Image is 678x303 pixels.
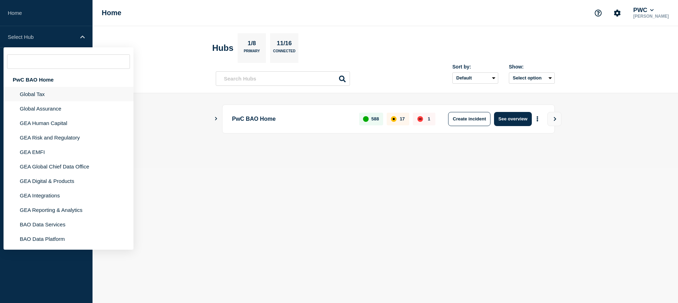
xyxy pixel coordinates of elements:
li: GEA EMFI [4,145,133,159]
li: GEA Risk and Regulatory [4,130,133,145]
p: Select Hub [8,34,76,40]
p: 11/16 [274,40,295,49]
button: More actions [533,112,542,125]
button: Create incident [448,112,490,126]
p: 588 [371,116,379,121]
p: Primary [244,49,260,57]
li: GEA Human Capital [4,116,133,130]
p: Connected [273,49,295,57]
h2: Hubs [212,43,233,53]
div: PwC BAO Home [4,72,133,87]
li: Global Tax [4,87,133,101]
p: 17 [400,116,405,121]
li: BAO Data Platform [4,232,133,246]
div: Show: [509,64,555,70]
p: 1 [428,116,430,121]
button: View [547,112,561,126]
div: Sort by: [452,64,498,70]
li: GEA Reporting & Analytics [4,203,133,217]
p: [PERSON_NAME] [632,14,670,19]
li: GEA Digital & Products [4,174,133,188]
li: BAO Data Services [4,217,133,232]
button: PWC [632,7,655,14]
h1: Home [102,9,121,17]
button: Select option [509,72,555,84]
li: GEA Global Chief Data Office [4,159,133,174]
button: See overview [494,112,531,126]
input: Search Hubs [216,71,350,86]
li: Global Assurance [4,101,133,116]
p: PwC BAO Home [232,112,351,126]
button: Support [591,6,606,20]
div: affected [391,116,397,122]
button: Show Connected Hubs [214,116,218,121]
p: 1/8 [245,40,259,49]
div: up [363,116,369,122]
select: Sort by [452,72,498,84]
div: down [417,116,423,122]
li: GEA Integrations [4,188,133,203]
button: Account settings [610,6,625,20]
